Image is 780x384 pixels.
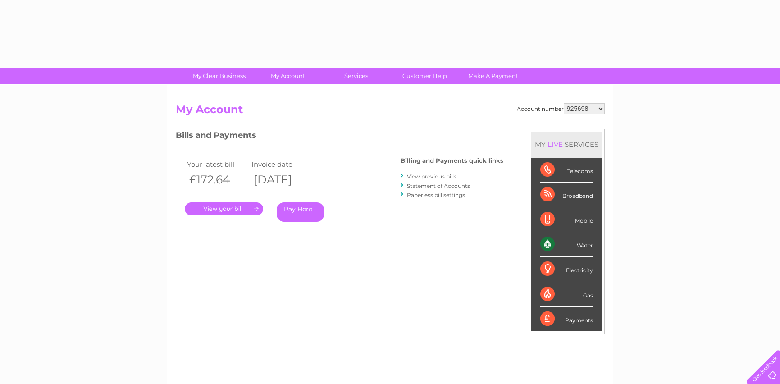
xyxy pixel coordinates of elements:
[407,173,456,180] a: View previous bills
[407,192,465,198] a: Paperless bill settings
[540,207,593,232] div: Mobile
[185,158,250,170] td: Your latest bill
[249,170,314,189] th: [DATE]
[185,170,250,189] th: £172.64
[401,157,503,164] h4: Billing and Payments quick links
[540,183,593,207] div: Broadband
[540,257,593,282] div: Electricity
[277,202,324,222] a: Pay Here
[540,158,593,183] div: Telecoms
[185,202,263,215] a: .
[540,232,593,257] div: Water
[456,68,530,84] a: Make A Payment
[176,103,605,120] h2: My Account
[388,68,462,84] a: Customer Help
[249,158,314,170] td: Invoice date
[182,68,256,84] a: My Clear Business
[251,68,325,84] a: My Account
[540,282,593,307] div: Gas
[176,129,503,145] h3: Bills and Payments
[407,183,470,189] a: Statement of Accounts
[319,68,393,84] a: Services
[531,132,602,157] div: MY SERVICES
[517,103,605,114] div: Account number
[540,307,593,331] div: Payments
[546,140,565,149] div: LIVE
